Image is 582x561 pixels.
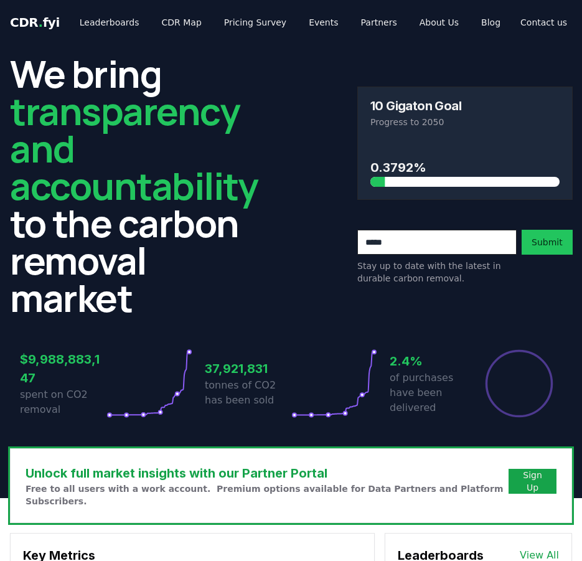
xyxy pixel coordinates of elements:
[351,11,407,34] a: Partners
[205,359,291,378] h3: 37,921,831
[390,370,476,415] p: of purchases have been delivered
[390,352,476,370] h3: 2.4%
[357,260,517,285] p: Stay up to date with the latest in durable carbon removal.
[152,11,212,34] a: CDR Map
[10,15,60,30] span: CDR fyi
[20,387,106,417] p: spent on CO2 removal
[370,158,560,177] h3: 0.3792%
[471,11,510,34] a: Blog
[299,11,348,34] a: Events
[26,464,509,483] h3: Unlock full market insights with our Partner Portal
[370,116,560,128] p: Progress to 2050
[70,11,149,34] a: Leaderboards
[26,483,509,507] p: Free to all users with a work account. Premium options available for Data Partners and Platform S...
[205,378,291,408] p: tonnes of CO2 has been sold
[214,11,296,34] a: Pricing Survey
[10,85,258,211] span: transparency and accountability
[39,15,43,30] span: .
[70,11,510,34] nav: Main
[20,350,106,387] h3: $9,988,883,147
[509,469,556,494] button: Sign Up
[410,11,469,34] a: About Us
[370,100,461,112] h3: 10 Gigaton Goal
[510,11,577,34] a: Contact us
[484,349,554,418] div: Percentage of sales delivered
[10,55,258,316] h2: We bring to the carbon removal market
[10,14,60,31] a: CDR.fyi
[519,469,547,494] a: Sign Up
[522,230,573,255] button: Submit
